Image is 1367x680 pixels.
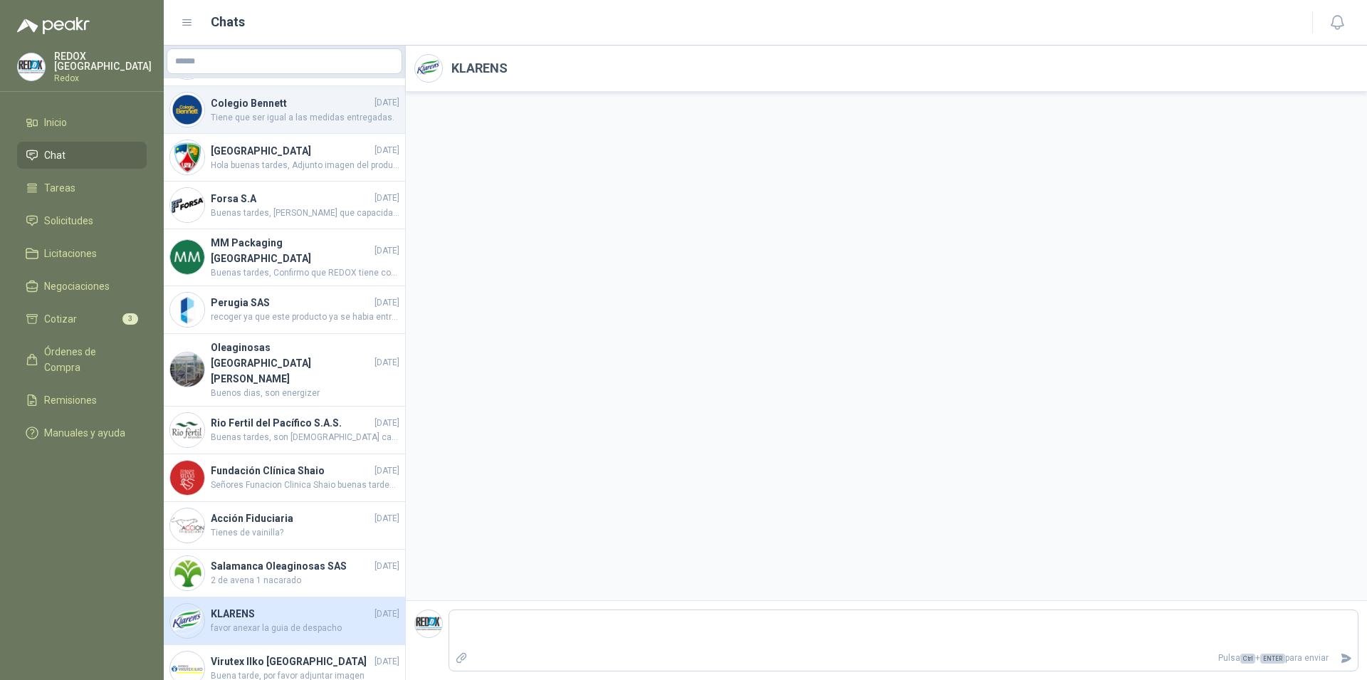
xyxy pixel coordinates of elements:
h4: Forsa S.A [211,191,372,206]
span: [DATE] [375,607,399,621]
img: Company Logo [170,140,204,174]
a: Company LogoKLARENS[DATE]favor anexar la guia de despacho [164,597,405,645]
a: Company LogoColegio Bennett[DATE]Tiene que ser igual a las medidas entregadas. [164,86,405,134]
span: recoger ya que este producto ya se habia entregado y facturado. [211,310,399,324]
span: Buenos dias, son energizer [211,387,399,400]
a: Negociaciones [17,273,147,300]
span: Licitaciones [44,246,97,261]
span: Buenas tardes, [PERSON_NAME] que capacidad de hojas tiene esta cosedora muchas gracias [211,206,399,220]
img: Company Logo [170,508,204,543]
span: [DATE] [375,417,399,430]
span: Tiene que ser igual a las medidas entregadas. [211,111,399,125]
a: Manuales y ayuda [17,419,147,446]
h4: [GEOGRAPHIC_DATA] [211,143,372,159]
span: [DATE] [375,356,399,370]
h4: Acción Fiduciaria [211,511,372,526]
span: [DATE] [375,655,399,669]
span: Órdenes de Compra [44,344,133,375]
img: Company Logo [170,188,204,222]
img: Company Logo [415,55,442,82]
a: Company LogoOleaginosas [GEOGRAPHIC_DATA][PERSON_NAME][DATE]Buenos dias, son energizer [164,334,405,407]
img: Company Logo [170,240,204,274]
span: Ctrl [1240,654,1255,664]
a: Solicitudes [17,207,147,234]
h4: KLARENS [211,606,372,622]
h4: MM Packaging [GEOGRAPHIC_DATA] [211,235,372,266]
span: favor anexar la guia de despacho [211,622,399,635]
h4: Oleaginosas [GEOGRAPHIC_DATA][PERSON_NAME] [211,340,372,387]
a: Company Logo[GEOGRAPHIC_DATA][DATE]Hola buenas tardes, Adjunto imagen del producto cotizado [164,134,405,182]
img: Company Logo [170,293,204,327]
span: Buenas tardes, son [DEMOGRAPHIC_DATA] cajas [211,431,399,444]
span: Manuales y ayuda [44,425,125,441]
p: Redox [54,74,152,83]
h4: Virutex Ilko [GEOGRAPHIC_DATA] [211,654,372,669]
a: Inicio [17,109,147,136]
a: Cotizar3 [17,305,147,333]
button: Enviar [1334,646,1358,671]
a: Company LogoMM Packaging [GEOGRAPHIC_DATA][DATE]Buenas tardes, Confirmo que REDOX tiene como mont... [164,229,405,286]
img: Company Logo [170,556,204,590]
span: [DATE] [375,244,399,258]
span: Remisiones [44,392,97,408]
p: REDOX [GEOGRAPHIC_DATA] [54,51,152,71]
a: Órdenes de Compra [17,338,147,381]
a: Company LogoPerugia SAS[DATE]recoger ya que este producto ya se habia entregado y facturado. [164,286,405,334]
span: [DATE] [375,560,399,573]
span: Señores Funacion Clinica Shaio buenas tardes, Quiero informarles que estoy muy atenta a esta adju... [211,478,399,492]
img: Logo peakr [17,17,90,34]
img: Company Logo [170,413,204,447]
h1: Chats [211,12,245,32]
span: Buenas tardes, Confirmo que REDOX tiene como monto minimo de despacho a partir de $150.000 en ade... [211,266,399,280]
a: Company LogoRio Fertil del Pacífico S.A.S.[DATE]Buenas tardes, son [DEMOGRAPHIC_DATA] cajas [164,407,405,454]
img: Company Logo [170,461,204,495]
span: Solicitudes [44,213,93,229]
a: Company LogoForsa S.A[DATE]Buenas tardes, [PERSON_NAME] que capacidad de hojas tiene esta cosedor... [164,182,405,229]
img: Company Logo [18,53,45,80]
h4: Fundación Clínica Shaio [211,463,372,478]
h4: Perugia SAS [211,295,372,310]
p: Pulsa + para enviar [473,646,1335,671]
img: Company Logo [415,610,442,637]
span: Tareas [44,180,75,196]
h4: Salamanca Oleaginosas SAS [211,558,372,574]
span: [DATE] [375,96,399,110]
span: [DATE] [375,296,399,310]
span: [DATE] [375,512,399,525]
span: Tienes de vainilla? [211,526,399,540]
span: Inicio [44,115,67,130]
img: Company Logo [170,93,204,127]
a: Tareas [17,174,147,202]
a: Licitaciones [17,240,147,267]
span: Negociaciones [44,278,110,294]
h4: Rio Fertil del Pacífico S.A.S. [211,415,372,431]
h4: Colegio Bennett [211,95,372,111]
span: [DATE] [375,464,399,478]
span: 3 [122,313,138,325]
span: ENTER [1260,654,1285,664]
span: Chat [44,147,66,163]
span: Cotizar [44,311,77,327]
a: Chat [17,142,147,169]
a: Remisiones [17,387,147,414]
span: 2 de avena 1 nacarado [211,574,399,587]
h2: KLARENS [451,58,508,78]
a: Company LogoSalamanca Oleaginosas SAS[DATE]2 de avena 1 nacarado [164,550,405,597]
img: Company Logo [170,604,204,638]
img: Company Logo [170,352,204,387]
span: Hola buenas tardes, Adjunto imagen del producto cotizado [211,159,399,172]
span: [DATE] [375,192,399,205]
a: Company LogoFundación Clínica Shaio[DATE]Señores Funacion Clinica Shaio buenas tardes, Quiero inf... [164,454,405,502]
label: Adjuntar archivos [449,646,473,671]
a: Company LogoAcción Fiduciaria[DATE]Tienes de vainilla? [164,502,405,550]
span: [DATE] [375,144,399,157]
